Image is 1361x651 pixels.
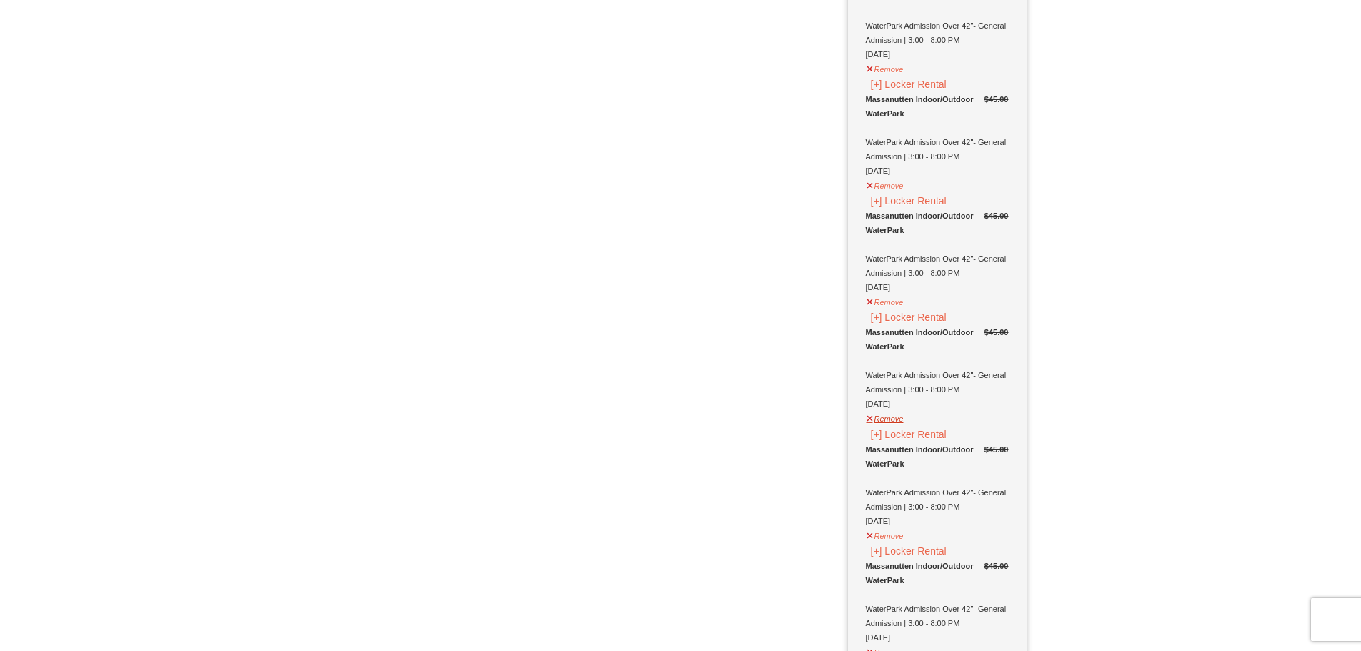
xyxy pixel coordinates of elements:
[866,76,952,92] button: [+] Locker Rental
[866,209,1009,294] div: WaterPark Admission Over 42"- General Admission | 3:00 - 8:00 PM [DATE]
[866,193,952,209] button: [+] Locker Rental
[984,328,1009,337] del: $45.00
[984,95,1009,104] del: $45.00
[866,442,1009,528] div: WaterPark Admission Over 42"- General Admission | 3:00 - 8:00 PM [DATE]
[984,445,1009,454] del: $45.00
[866,559,1009,587] div: Massanutten Indoor/Outdoor WaterPark
[866,175,904,193] button: Remove
[866,92,1009,121] div: Massanutten Indoor/Outdoor WaterPark
[866,442,1009,471] div: Massanutten Indoor/Outdoor WaterPark
[866,292,904,309] button: Remove
[866,92,1009,178] div: WaterPark Admission Over 42"- General Admission | 3:00 - 8:00 PM [DATE]
[866,309,952,325] button: [+] Locker Rental
[866,325,1009,411] div: WaterPark Admission Over 42"- General Admission | 3:00 - 8:00 PM [DATE]
[866,525,904,543] button: Remove
[866,408,904,426] button: Remove
[866,543,952,559] button: [+] Locker Rental
[984,562,1009,570] del: $45.00
[984,212,1009,220] del: $45.00
[866,209,1009,237] div: Massanutten Indoor/Outdoor WaterPark
[866,59,904,76] button: Remove
[866,427,952,442] button: [+] Locker Rental
[866,559,1009,645] div: WaterPark Admission Over 42"- General Admission | 3:00 - 8:00 PM [DATE]
[866,325,1009,354] div: Massanutten Indoor/Outdoor WaterPark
